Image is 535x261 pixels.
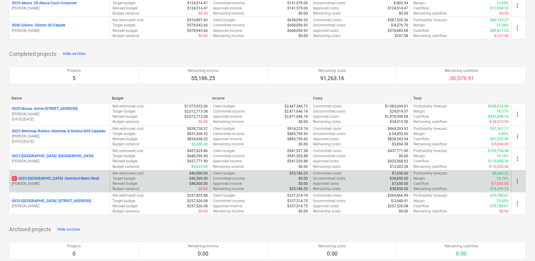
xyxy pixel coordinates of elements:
[496,154,509,159] p: 19.16%
[113,131,136,137] p: Target budget :
[113,28,138,33] p: Revised budget :
[287,18,308,23] p: $638,096.93
[289,186,308,192] p: $55,186.25
[12,154,93,159] p: 0023-[GEOGRAPHIC_DATA] - [GEOGRAPHIC_DATA]
[514,155,521,162] span: more_vert
[490,204,509,209] p: $79,788.67
[12,96,107,100] div: Name
[12,176,99,181] p: 0025-[GEOGRAPHIC_DATA] - Oxenford Men's Shed
[12,154,107,164] div: 0023-[GEOGRAPHIC_DATA] -[GEOGRAPHIC_DATA][PERSON_NAME]
[413,23,426,28] p: Margin :
[187,126,208,131] p: $838,738.57
[388,159,408,164] p: $425,568.62
[12,112,107,117] p: [PERSON_NAME]
[113,33,140,39] p: Budget variance :
[212,96,308,100] div: Income
[413,164,448,169] p: Remaining cashflow :
[187,159,208,164] p: $437,771.90
[413,137,430,142] p: Cashflow :
[12,181,107,186] p: [PERSON_NAME]
[112,96,207,100] div: Budget
[184,109,208,114] p: $2,012,713.58
[313,126,342,131] p: Committed costs :
[313,154,346,159] p: Uncommitted costs :
[445,250,478,257] p: 0.00
[213,109,245,114] p: Committed income :
[490,193,509,198] p: $79,788.67
[388,6,408,11] p: $124,514.47
[413,176,426,181] p: Margin :
[113,171,144,176] p: Net estimated cost :
[213,159,243,164] p: Approved income :
[184,104,208,109] p: $1,972,932.00
[113,204,138,209] p: Revised budget :
[488,159,509,164] p: $115,958.26
[113,119,140,124] p: Budget variance :
[189,181,208,186] p: $46,500.00
[490,28,509,33] p: $89,411.25
[287,131,308,137] p: $885,799.43
[385,104,408,109] p: $1,983,694.01
[287,159,308,164] p: $541,526.88
[213,148,236,154] p: Client budget :
[187,193,208,198] p: $247,855.88
[514,178,521,185] span: more_vert
[313,176,346,181] p: Uncommitted costs :
[213,176,245,181] p: Committed income :
[12,106,107,122] div: 0020-Noosa -Arrow [STREET_ADDRESS][PERSON_NAME][DATE]-[DATE]
[313,137,339,142] p: Approved costs :
[188,250,218,257] p: 0.00
[187,6,208,11] p: $124,514.47
[313,131,346,137] p: Uncommitted costs :
[413,204,430,209] p: Cashflow :
[113,109,136,114] p: Target budget :
[490,6,509,11] p: $17,064.53
[388,137,408,142] p: $828,543.94
[488,114,509,119] p: $493,248.10
[113,142,140,147] p: Budget variance :
[313,1,346,6] p: Uncommitted costs :
[213,193,236,198] p: Client budget :
[392,171,408,176] p: $7,650.00
[213,142,244,147] p: Remaining income :
[12,6,107,11] p: [PERSON_NAME]
[318,75,346,82] p: 91,263.16
[213,114,243,119] p: Approved income :
[399,154,408,159] p: $0.00
[213,171,236,176] p: Client budget :
[188,75,218,82] p: 55,186.25
[67,68,81,73] p: Projects
[313,186,341,192] p: Remaining costs :
[313,209,341,214] p: Remaining costs :
[213,33,244,39] p: Remaining income :
[413,104,448,109] p: Profitability forecast :
[313,193,342,198] p: Committed costs :
[399,209,408,214] p: $0.00
[12,129,107,144] div: 0022-Merrimac-Robina -Merrimac & Robina SHS Carparks[PERSON_NAME][DATE]-[DATE]
[313,114,339,119] p: Approved costs :
[113,6,138,11] p: Revised budget :
[12,117,107,122] p: [DATE] - [DATE]
[187,198,208,204] p: $257,526.08
[187,154,208,159] p: $440,396.90
[313,23,346,28] p: Uncommitted costs :
[390,176,408,181] p: $38,850.00
[213,11,244,16] p: Remaining income :
[413,193,448,198] p: Profitability forecast :
[313,142,341,147] p: Remaining costs :
[413,6,430,11] p: Cashflow :
[12,1,77,6] p: 0035-Akuna - 28 Akuna Court Crossover
[413,209,448,214] p: Remaining cashflow :
[189,176,208,181] p: $46,500.00
[67,244,81,249] p: Projects
[313,164,341,169] p: Remaining costs :
[113,126,144,131] p: Net estimated cost :
[298,164,308,169] p: $0.00
[213,186,244,192] p: Remaining income :
[413,142,448,147] p: Remaining cashflow :
[12,176,17,181] span: 2
[313,28,339,33] p: Approved costs :
[113,137,138,142] p: Revised budget :
[298,119,308,124] p: $0.00
[113,154,136,159] p: Target budget :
